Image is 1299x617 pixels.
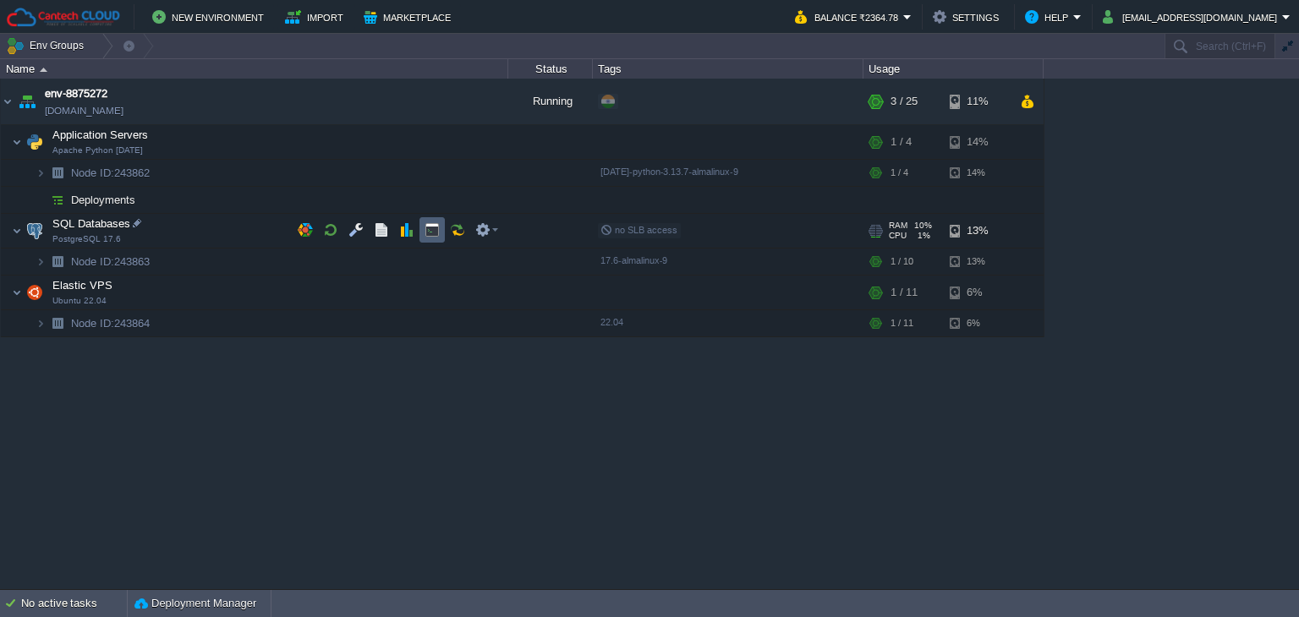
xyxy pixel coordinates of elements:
img: AMDAwAAAACH5BAEAAAAALAAAAAABAAEAAAICRAEAOw== [46,248,69,275]
span: PostgreSQL 17.6 [52,234,121,244]
span: Elastic VPS [51,278,115,292]
span: RAM [889,221,907,231]
a: Node ID:243862 [69,166,152,180]
span: Node ID: [71,167,114,179]
button: Help [1025,7,1073,27]
div: Status [509,59,592,79]
img: AMDAwAAAACH5BAEAAAAALAAAAAABAAEAAAICRAEAOw== [46,187,69,213]
a: Elastic VPSUbuntu 22.04 [51,279,115,292]
span: 243864 [69,316,152,330]
div: 1 / 11 [891,310,913,336]
div: 6% [950,310,1005,336]
img: AMDAwAAAACH5BAEAAAAALAAAAAABAAEAAAICRAEAOw== [36,248,46,275]
div: 11% [950,79,1005,124]
img: AMDAwAAAACH5BAEAAAAALAAAAAABAAEAAAICRAEAOw== [46,310,69,336]
div: 1 / 4 [891,125,912,159]
a: Application ServersApache Python [DATE] [51,128,151,141]
img: AMDAwAAAACH5BAEAAAAALAAAAAABAAEAAAICRAEAOw== [46,160,69,186]
span: CPU [889,231,907,241]
img: Cantech Cloud [6,7,121,28]
img: AMDAwAAAACH5BAEAAAAALAAAAAABAAEAAAICRAEAOw== [36,187,46,213]
div: Name [2,59,507,79]
span: Node ID: [71,255,114,268]
span: 22.04 [600,317,623,327]
img: AMDAwAAAACH5BAEAAAAALAAAAAABAAEAAAICRAEAOw== [12,125,22,159]
div: 1 / 11 [891,276,918,309]
span: 1% [913,231,930,241]
div: 6% [950,276,1005,309]
img: AMDAwAAAACH5BAEAAAAALAAAAAABAAEAAAICRAEAOw== [36,310,46,336]
span: Ubuntu 22.04 [52,296,107,306]
button: Marketplace [364,7,456,27]
button: Balance ₹2364.78 [795,7,903,27]
span: Apache Python [DATE] [52,145,143,156]
span: 10% [914,221,932,231]
a: [DOMAIN_NAME] [45,102,123,119]
span: [DATE]-python-3.13.7-almalinux-9 [600,167,738,177]
span: 243863 [69,254,152,269]
div: 14% [950,125,1005,159]
div: 1 / 10 [891,248,913,275]
div: 1 / 4 [891,160,908,186]
span: no SLB access [600,225,677,235]
div: Tags [594,59,863,79]
a: Node ID:243864 [69,316,152,330]
img: AMDAwAAAACH5BAEAAAAALAAAAAABAAEAAAICRAEAOw== [36,160,46,186]
div: No active tasks [21,590,127,617]
button: Settings [933,7,1004,27]
span: Application Servers [51,128,151,142]
div: 14% [950,160,1005,186]
a: Deployments [69,193,138,207]
div: 13% [950,214,1005,248]
div: Usage [864,59,1043,79]
img: AMDAwAAAACH5BAEAAAAALAAAAAABAAEAAAICRAEAOw== [23,214,47,248]
button: Deployment Manager [134,595,256,612]
div: 3 / 25 [891,79,918,124]
a: Node ID:243863 [69,254,152,269]
button: New Environment [152,7,269,27]
a: env-8875272 [45,85,107,102]
span: SQL Databases [51,216,133,231]
img: AMDAwAAAACH5BAEAAAAALAAAAAABAAEAAAICRAEAOw== [40,68,47,72]
button: Env Groups [6,34,90,57]
button: [EMAIL_ADDRESS][DOMAIN_NAME] [1103,7,1282,27]
img: AMDAwAAAACH5BAEAAAAALAAAAAABAAEAAAICRAEAOw== [23,276,47,309]
button: Import [285,7,348,27]
img: AMDAwAAAACH5BAEAAAAALAAAAAABAAEAAAICRAEAOw== [1,79,14,124]
div: 13% [950,248,1005,275]
span: 17.6-almalinux-9 [600,255,667,265]
img: AMDAwAAAACH5BAEAAAAALAAAAAABAAEAAAICRAEAOw== [15,79,39,124]
span: Node ID: [71,317,114,330]
img: AMDAwAAAACH5BAEAAAAALAAAAAABAAEAAAICRAEAOw== [12,214,22,248]
img: AMDAwAAAACH5BAEAAAAALAAAAAABAAEAAAICRAEAOw== [12,276,22,309]
div: Running [508,79,593,124]
span: 243862 [69,166,152,180]
img: AMDAwAAAACH5BAEAAAAALAAAAAABAAEAAAICRAEAOw== [23,125,47,159]
a: SQL DatabasesPostgreSQL 17.6 [51,217,133,230]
